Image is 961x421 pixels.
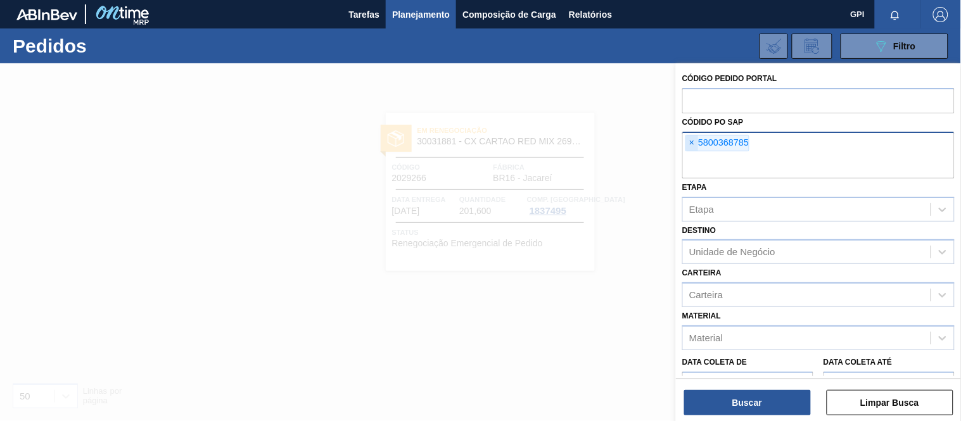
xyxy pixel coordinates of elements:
h1: Pedidos [13,39,194,53]
img: TNhmsLtSVTkK8tSr43FrP2fwEKptu5GPRR3wAAAABJRU5ErkJggg== [16,9,77,20]
span: Relatórios [569,7,612,22]
button: Filtro [841,34,948,59]
span: × [686,135,698,151]
span: Tarefas [348,7,379,22]
label: Destino [682,226,716,235]
label: Código Pedido Portal [682,74,777,83]
span: Composição de Carga [462,7,556,22]
div: Etapa [689,204,714,215]
div: Solicitação de Revisão de Pedidos [792,34,832,59]
input: dd/mm/yyyy [682,372,813,397]
label: Data coleta de [682,358,747,367]
label: Etapa [682,183,707,192]
label: Carteira [682,268,722,277]
label: Data coleta até [824,358,892,367]
label: Códido PO SAP [682,118,744,127]
img: Logout [933,7,948,22]
div: Material [689,332,723,343]
div: Importar Negociações dos Pedidos [760,34,788,59]
div: 5800368785 [685,135,749,151]
div: Carteira [689,290,723,301]
span: Filtro [894,41,916,51]
div: Unidade de Negócio [689,247,775,258]
span: Planejamento [392,7,450,22]
button: Notificações [875,6,915,23]
label: Material [682,311,721,320]
input: dd/mm/yyyy [824,372,955,397]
